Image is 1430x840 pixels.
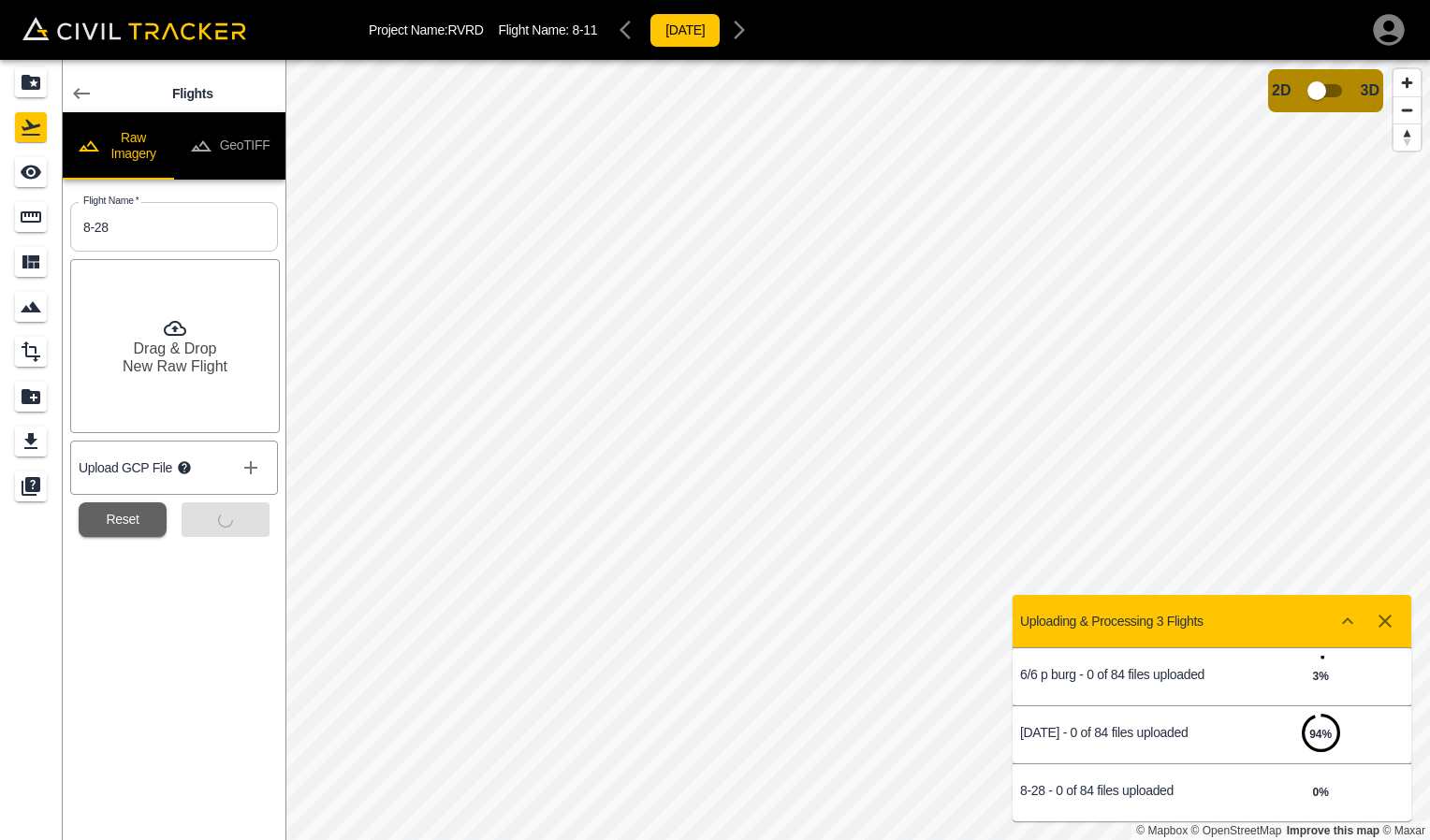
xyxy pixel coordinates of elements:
[1272,82,1291,99] span: 2D
[1394,123,1421,151] button: Reset bearing to north
[1329,602,1366,640] button: Show more
[1020,614,1204,629] p: Uploading & Processing 3 Flights
[1020,667,1212,682] p: 6/6 p burg - 0 of 84 files uploaded
[22,17,246,40] img: Civil Tracker
[1312,786,1328,799] strong: 0 %
[1020,783,1212,798] p: 8-28 - 0 of 84 files uploaded
[649,13,721,48] button: [DATE]
[1394,69,1421,96] button: Zoom in
[1309,728,1332,741] strong: 94 %
[1191,824,1282,837] a: OpenStreetMap
[1394,96,1421,123] button: Zoom out
[499,22,598,37] p: Flight Name:
[1136,824,1188,837] a: Mapbox
[369,22,484,37] p: Project Name: RVRD
[1382,824,1425,837] a: Maxar
[1312,670,1328,683] strong: 3 %
[573,22,598,37] span: 8-11
[1361,82,1379,99] span: 3D
[1020,725,1212,740] p: [DATE] - 0 of 84 files uploaded
[285,60,1430,840] canvas: Map
[1287,824,1379,837] a: Map feedback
